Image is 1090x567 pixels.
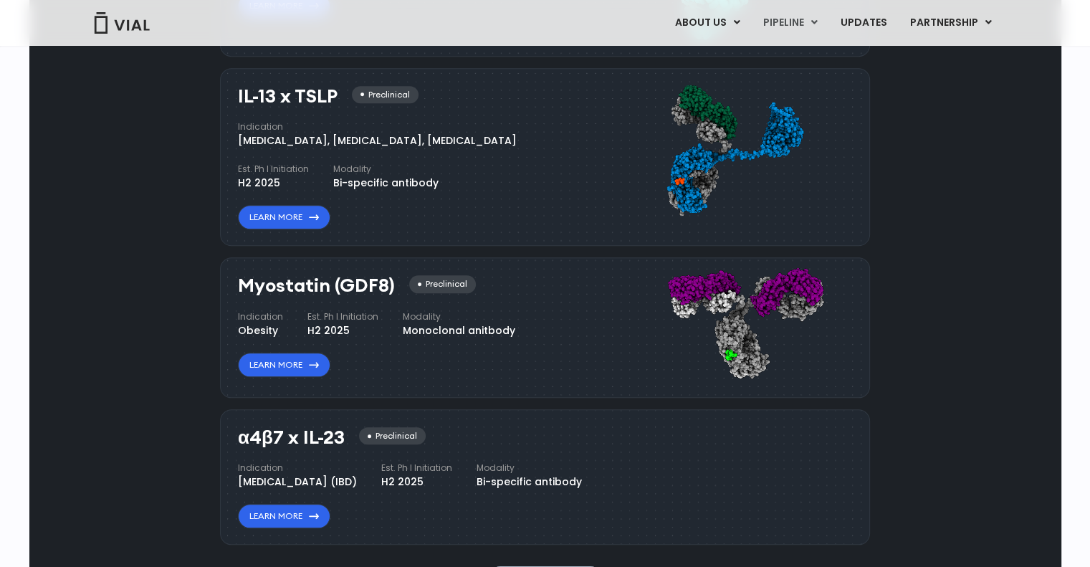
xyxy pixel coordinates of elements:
[751,11,828,35] a: PIPELINEMenu Toggle
[409,275,476,293] div: Preclinical
[238,427,345,448] h3: α4β7 x IL-23
[238,353,330,377] a: Learn More
[333,163,439,176] h4: Modality
[333,176,439,191] div: Bi-specific antibody
[477,475,582,490] div: Bi-specific antibody
[238,205,330,229] a: Learn More
[352,86,419,104] div: Preclinical
[381,462,452,475] h4: Est. Ph I Initiation
[381,475,452,490] div: H2 2025
[403,323,515,338] div: Monoclonal anitbody
[477,462,582,475] h4: Modality
[93,12,150,34] img: Vial Logo
[828,11,897,35] a: UPDATES
[307,323,378,338] div: H2 2025
[238,176,309,191] div: H2 2025
[238,163,309,176] h4: Est. Ph I Initiation
[238,504,330,528] a: Learn More
[238,133,517,148] div: [MEDICAL_DATA], [MEDICAL_DATA], [MEDICAL_DATA]
[238,310,283,323] h4: Indication
[403,310,515,323] h4: Modality
[898,11,1003,35] a: PARTNERSHIPMenu Toggle
[238,120,517,133] h4: Indication
[238,462,357,475] h4: Indication
[359,427,426,445] div: Preclinical
[307,310,378,323] h4: Est. Ph I Initiation
[238,475,357,490] div: [MEDICAL_DATA] (IBD)
[238,275,395,296] h3: Myostatin (GDF8)
[663,11,750,35] a: ABOUT USMenu Toggle
[238,323,283,338] div: Obesity
[238,86,338,107] h3: IL-13 x TSLP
